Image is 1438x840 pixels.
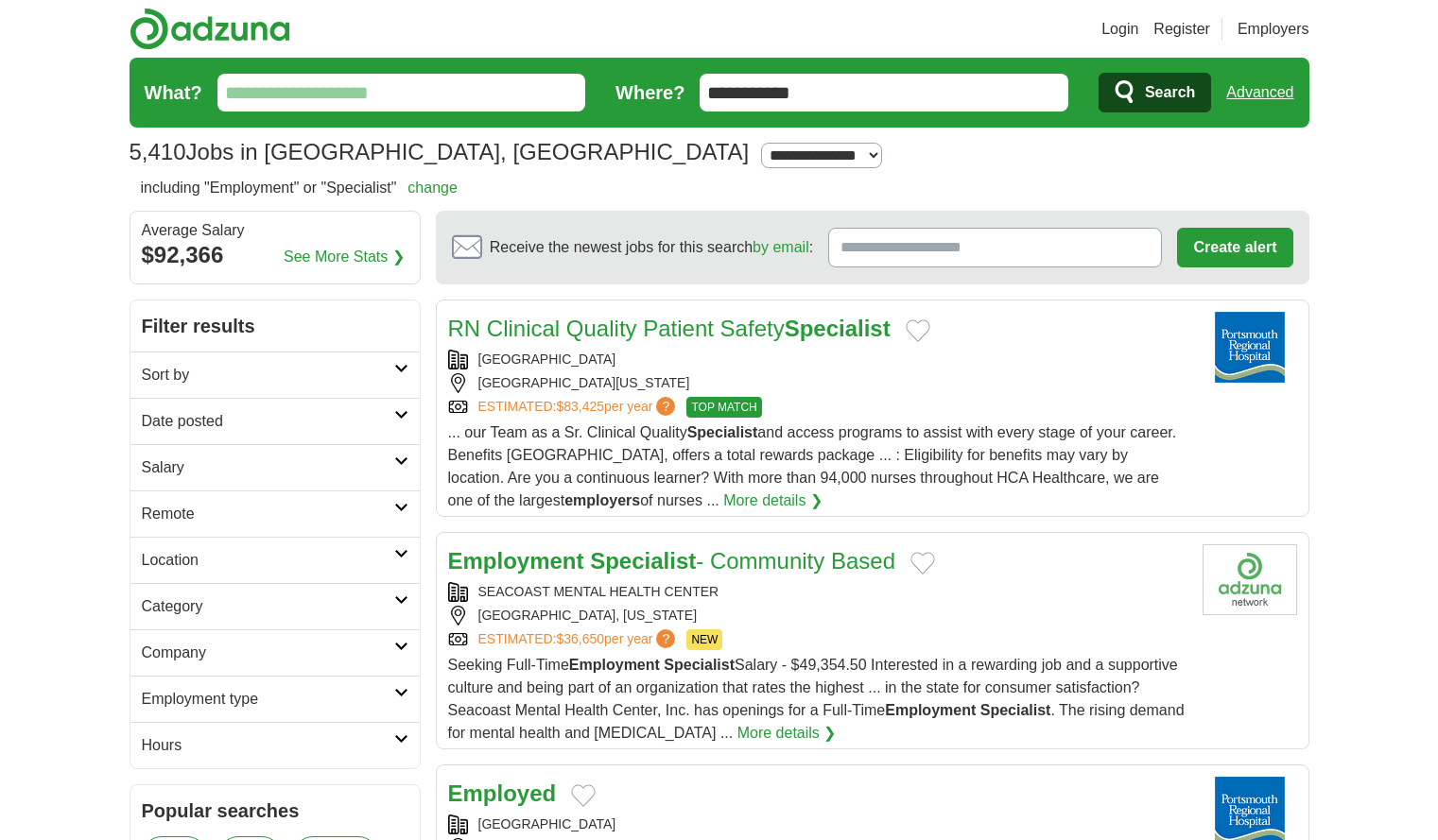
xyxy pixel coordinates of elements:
[1177,228,1292,267] button: Create alert
[590,548,696,574] strong: Specialist
[407,180,458,196] a: change
[130,444,420,490] a: Salary
[142,642,394,664] h2: Company
[130,8,290,50] img: Adzuna logo
[569,657,660,673] strong: Employment
[980,702,1051,718] strong: Specialist
[130,139,750,164] h1: Jobs in [GEOGRAPHIC_DATA], [GEOGRAPHIC_DATA]
[478,629,680,650] a: ESTIMATED:$36,650per year?
[142,410,394,433] h2: Date posted
[1226,74,1293,111] a: Advanced
[556,399,604,414] span: $83,425
[130,135,186,169] span: 5,410
[130,676,420,722] a: Employment type
[723,489,823,512] a: More details ❯
[753,239,809,255] a: by email
[1203,312,1297,383] img: Portsmouth Regional Hospital logo
[478,816,616,831] a: [GEOGRAPHIC_DATA]
[1203,544,1297,615] img: Company logo
[130,490,420,537] a: Remote
[130,300,420,351] h2: Filter results
[130,583,420,629] a: Category
[142,549,394,572] h2: Location
[448,582,1187,602] div: SEACOAST MENTAL HEALTH CENTER
[564,492,640,508] strong: employers
[142,223,408,238] div: Average Salary
[130,351,420,398] a: Sort by
[1099,73,1211,112] button: Search
[687,424,758,440] strong: Specialist
[142,734,394,757] h2: Hours
[556,631,604,646] span: $36,650
[142,595,394,618] h2: Category
[737,722,837,745] a: More details ❯
[448,657,1185,741] span: Seeking Full-Time Salary - $49,354.50 Interested in a rewarding job and a supportive culture and ...
[571,784,596,807] button: Add to favorite jobs
[1145,74,1195,111] span: Search
[142,503,394,525] h2: Remote
[284,246,405,268] a: See More Stats ❯
[686,397,761,418] span: TOP MATCH
[1153,18,1210,41] a: Register
[615,78,684,107] label: Where?
[142,688,394,711] h2: Employment type
[142,238,408,272] div: $92,366
[906,319,930,342] button: Add to favorite jobs
[885,702,976,718] strong: Employment
[145,78,202,107] label: What?
[130,629,420,676] a: Company
[448,548,584,574] strong: Employment
[142,456,394,479] h2: Salary
[448,780,557,806] a: Employed
[490,236,813,259] span: Receive the newest jobs for this search :
[478,397,680,418] a: ESTIMATED:$83,425per year?
[656,629,675,648] span: ?
[448,548,896,574] a: Employment Specialist- Community Based
[448,606,1187,626] div: [GEOGRAPHIC_DATA], [US_STATE]
[130,537,420,583] a: Location
[785,316,891,341] strong: Specialist
[142,364,394,386] h2: Sort by
[448,373,1187,393] div: [GEOGRAPHIC_DATA][US_STATE]
[130,398,420,444] a: Date posted
[656,397,675,416] span: ?
[1101,18,1138,41] a: Login
[910,552,935,574] button: Add to favorite jobs
[478,351,616,367] a: [GEOGRAPHIC_DATA]
[448,424,1177,508] span: ... our Team as a Sr. Clinical Quality and access programs to assist with every stage of your car...
[664,657,735,673] strong: Specialist
[130,722,420,768] a: Hours
[142,797,408,825] h2: Popular searches
[141,177,458,199] h2: including "Employment" or "Specialist"
[448,316,891,341] a: RN Clinical Quality Patient SafetySpecialist
[686,629,722,650] span: NEW
[1238,18,1309,41] a: Employers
